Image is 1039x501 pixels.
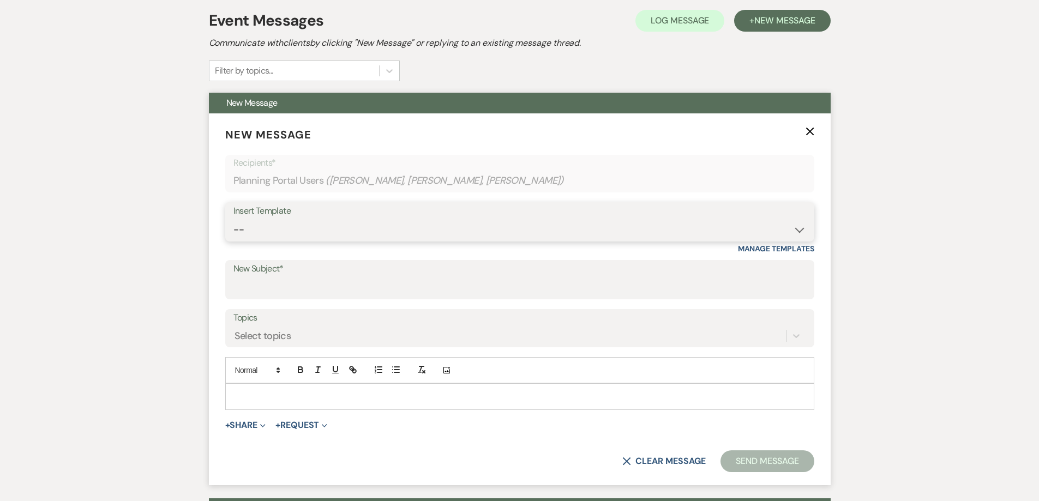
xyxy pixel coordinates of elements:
[326,173,564,188] span: ( [PERSON_NAME], [PERSON_NAME], [PERSON_NAME] )
[635,10,724,32] button: Log Message
[622,457,705,466] button: Clear message
[275,421,280,430] span: +
[225,128,311,142] span: New Message
[209,9,324,32] h1: Event Messages
[233,310,806,326] label: Topics
[233,170,806,191] div: Planning Portal Users
[215,64,273,77] div: Filter by topics...
[233,203,806,219] div: Insert Template
[651,15,709,26] span: Log Message
[225,421,266,430] button: Share
[734,10,830,32] button: +New Message
[233,261,806,277] label: New Subject*
[738,244,814,253] a: Manage Templates
[233,156,806,170] p: Recipients*
[225,421,230,430] span: +
[754,15,815,26] span: New Message
[275,421,327,430] button: Request
[235,329,291,343] div: Select topics
[226,97,278,108] span: New Message
[720,450,814,472] button: Send Message
[209,37,831,50] h2: Communicate with clients by clicking "New Message" or replying to an existing message thread.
